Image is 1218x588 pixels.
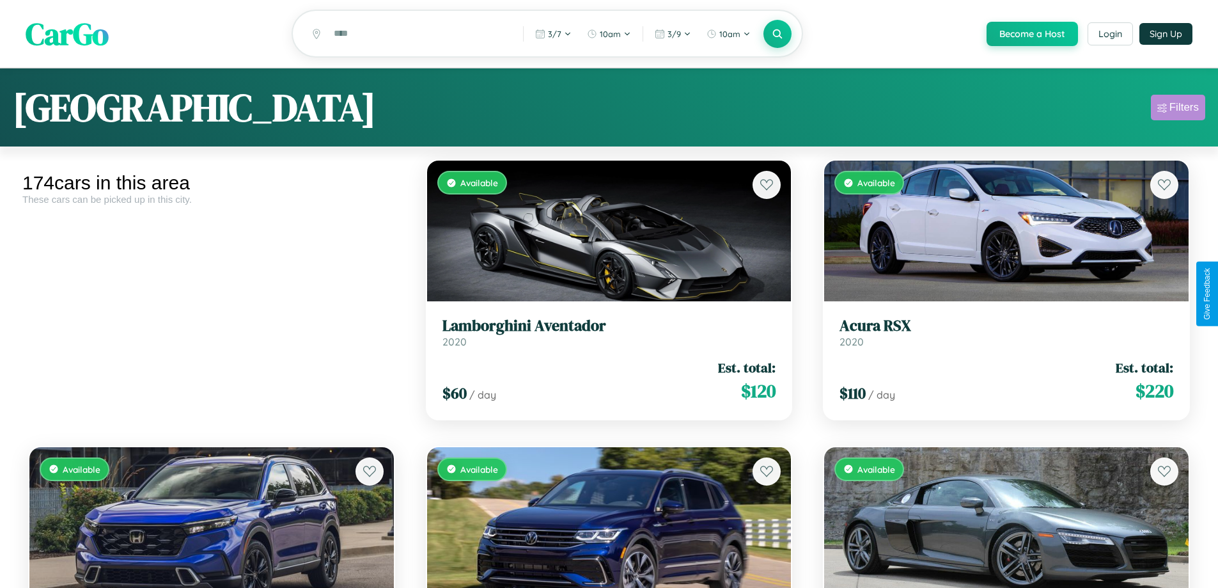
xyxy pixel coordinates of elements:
[529,24,578,44] button: 3/7
[581,24,637,44] button: 10am
[13,81,376,134] h1: [GEOGRAPHIC_DATA]
[469,388,496,401] span: / day
[22,172,401,194] div: 174 cars in this area
[460,464,498,475] span: Available
[868,388,895,401] span: / day
[839,317,1173,335] h3: Acura RSX
[63,464,100,475] span: Available
[1203,268,1212,320] div: Give Feedback
[1116,358,1173,377] span: Est. total:
[700,24,757,44] button: 10am
[857,177,895,188] span: Available
[1151,95,1205,120] button: Filters
[1088,22,1133,45] button: Login
[460,177,498,188] span: Available
[648,24,698,44] button: 3/9
[548,29,561,39] span: 3 / 7
[987,22,1078,46] button: Become a Host
[22,194,401,205] div: These cars can be picked up in this city.
[600,29,621,39] span: 10am
[442,317,776,335] h3: Lamborghini Aventador
[1136,378,1173,404] span: $ 220
[839,317,1173,348] a: Acura RSX2020
[718,358,776,377] span: Est. total:
[1169,101,1199,114] div: Filters
[442,383,467,404] span: $ 60
[442,317,776,348] a: Lamborghini Aventador2020
[26,13,109,55] span: CarGo
[839,383,866,404] span: $ 110
[442,335,467,348] span: 2020
[719,29,740,39] span: 10am
[839,335,864,348] span: 2020
[668,29,681,39] span: 3 / 9
[1139,23,1192,45] button: Sign Up
[857,464,895,475] span: Available
[741,378,776,404] span: $ 120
